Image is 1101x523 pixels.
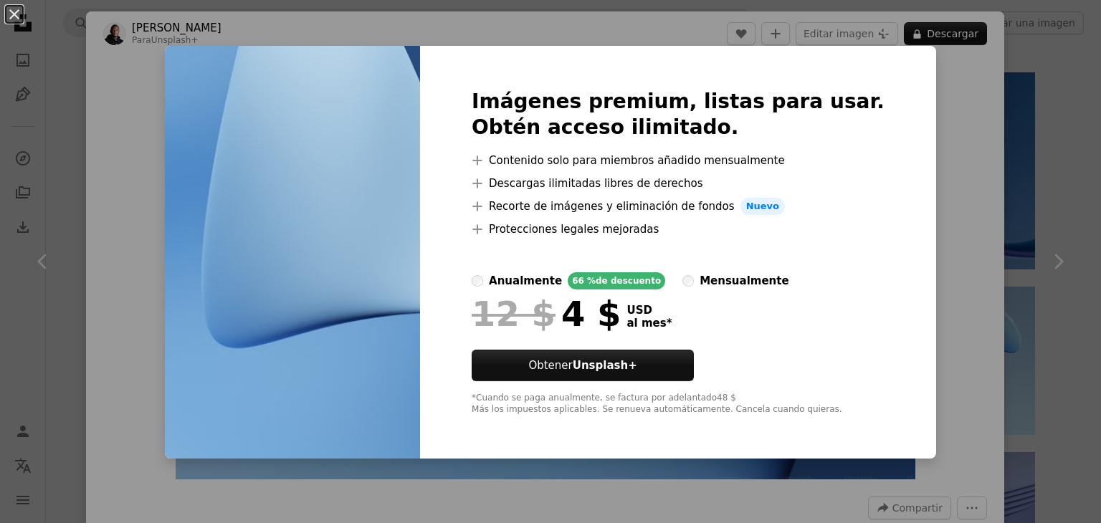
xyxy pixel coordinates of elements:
li: Protecciones legales mejoradas [472,221,885,238]
input: anualmente66 %de descuento [472,275,483,287]
strong: Unsplash+ [573,359,637,372]
li: Contenido solo para miembros añadido mensualmente [472,152,885,169]
input: mensualmente [682,275,694,287]
span: al mes * [626,317,672,330]
li: Recorte de imágenes y eliminación de fondos [472,198,885,215]
span: Nuevo [740,198,785,215]
div: *Cuando se paga anualmente, se factura por adelantado 48 $ Más los impuestos aplicables. Se renue... [472,393,885,416]
img: premium_photo-1673901265325-b3fd4a6b4bcf [165,46,420,459]
div: 66 % de descuento [568,272,665,289]
div: anualmente [489,272,562,289]
span: USD [626,304,672,317]
div: 4 $ [472,295,621,332]
span: 12 $ [472,295,556,332]
h2: Imágenes premium, listas para usar. Obtén acceso ilimitado. [472,89,885,140]
button: ObtenerUnsplash+ [472,350,694,381]
div: mensualmente [700,272,788,289]
li: Descargas ilimitadas libres de derechos [472,175,885,192]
